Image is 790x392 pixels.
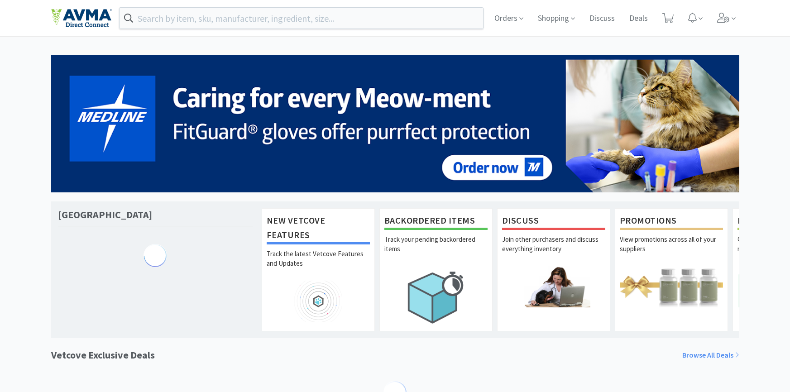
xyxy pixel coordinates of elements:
a: DiscussJoin other purchasers and discuss everything inventory [497,208,610,331]
a: Browse All Deals [682,349,739,361]
h1: Backordered Items [384,213,488,230]
h1: [GEOGRAPHIC_DATA] [58,208,152,221]
img: 5b85490d2c9a43ef9873369d65f5cc4c_481.png [51,55,739,192]
img: e4e33dab9f054f5782a47901c742baa9_102.png [51,9,112,28]
p: Track your pending backordered items [384,234,488,266]
h1: Discuss [502,213,605,230]
h1: Promotions [620,213,723,230]
input: Search by item, sku, manufacturer, ingredient, size... [120,8,484,29]
a: PromotionsView promotions across all of your suppliers [615,208,728,331]
h1: New Vetcove Features [267,213,370,244]
img: hero_promotions.png [620,266,723,307]
img: hero_backorders.png [384,266,488,328]
img: hero_feature_roadmap.png [267,281,370,322]
img: hero_discuss.png [502,266,605,307]
a: New Vetcove FeaturesTrack the latest Vetcove Features and Updates [262,208,375,331]
a: Deals [626,14,651,23]
p: View promotions across all of your suppliers [620,234,723,266]
a: Discuss [586,14,618,23]
a: Backordered ItemsTrack your pending backordered items [379,208,493,331]
p: Join other purchasers and discuss everything inventory [502,234,605,266]
h1: Vetcove Exclusive Deals [51,347,155,363]
p: Track the latest Vetcove Features and Updates [267,249,370,281]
